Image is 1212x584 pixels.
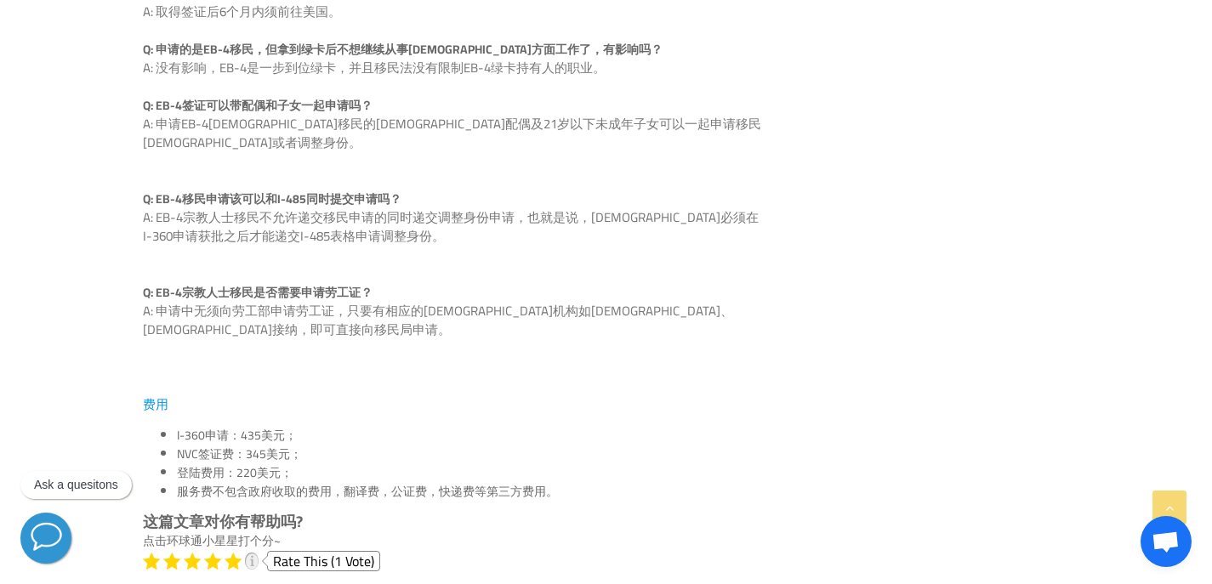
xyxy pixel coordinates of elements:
a: 开放式聊天 [1141,516,1192,567]
p: A: 取得签证后6个月内须前往美国。 [143,3,766,40]
p: Ask a quesitons [34,478,118,492]
p: A: 申请EB-4[DEMOGRAPHIC_DATA]移民的[DEMOGRAPHIC_DATA]配偶及21岁以下未成年子女可以一起申请移民[DEMOGRAPHIC_DATA]或者调整身份。 [143,115,766,190]
div: 点击环球通小星星打个分~ [143,531,766,550]
strong: Q: EB-4签证可以带配偶和子女一起申请吗？ [143,94,373,116]
p: A: EB-4宗教人士移民不允许递交移民申请的同时递交调整身份申请，也就是说，[DEMOGRAPHIC_DATA]必须在I-360申请获批之后才能递交I-485表格申请调整身份。 [143,208,766,283]
strong: Q: EB-4宗教人士移民是否需要申请劳工证？ [143,281,373,303]
span: Rate this (1 Vote) [273,548,374,574]
p: A: 没有影响，EB-4是一步到位绿卡，并且移民法没有限制EB-4绿卡持有人的职业。 [143,59,766,96]
p: A: 申请中无须向劳工部申请劳工证，只要有相应的[DEMOGRAPHIC_DATA]机构如[DEMOGRAPHIC_DATA]、[DEMOGRAPHIC_DATA]接纳，即可直接向移民局申请。 [143,302,766,377]
a: Go to Top [1152,490,1186,524]
li: I-360申请：435美元； [177,426,766,445]
strong: Q: 申请的是EB-4移民，但拿到绿卡后不想继续从事[DEMOGRAPHIC_DATA]方面工作了，有影响吗？ [143,38,663,60]
li: 服务费不包含政府收取的费用，翻译费，公证费，快递费等第三方费用。 [177,482,766,501]
li: 登陆费用：220美元； [177,463,766,482]
div: 这篇文章对你有帮助吗? [143,513,766,531]
li: NVC签证费：345美元； [177,445,766,463]
strong: Q: EB-4移民申请该可以和I-485同时提交申请吗？ [143,188,401,210]
span: 费用 [143,392,168,417]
